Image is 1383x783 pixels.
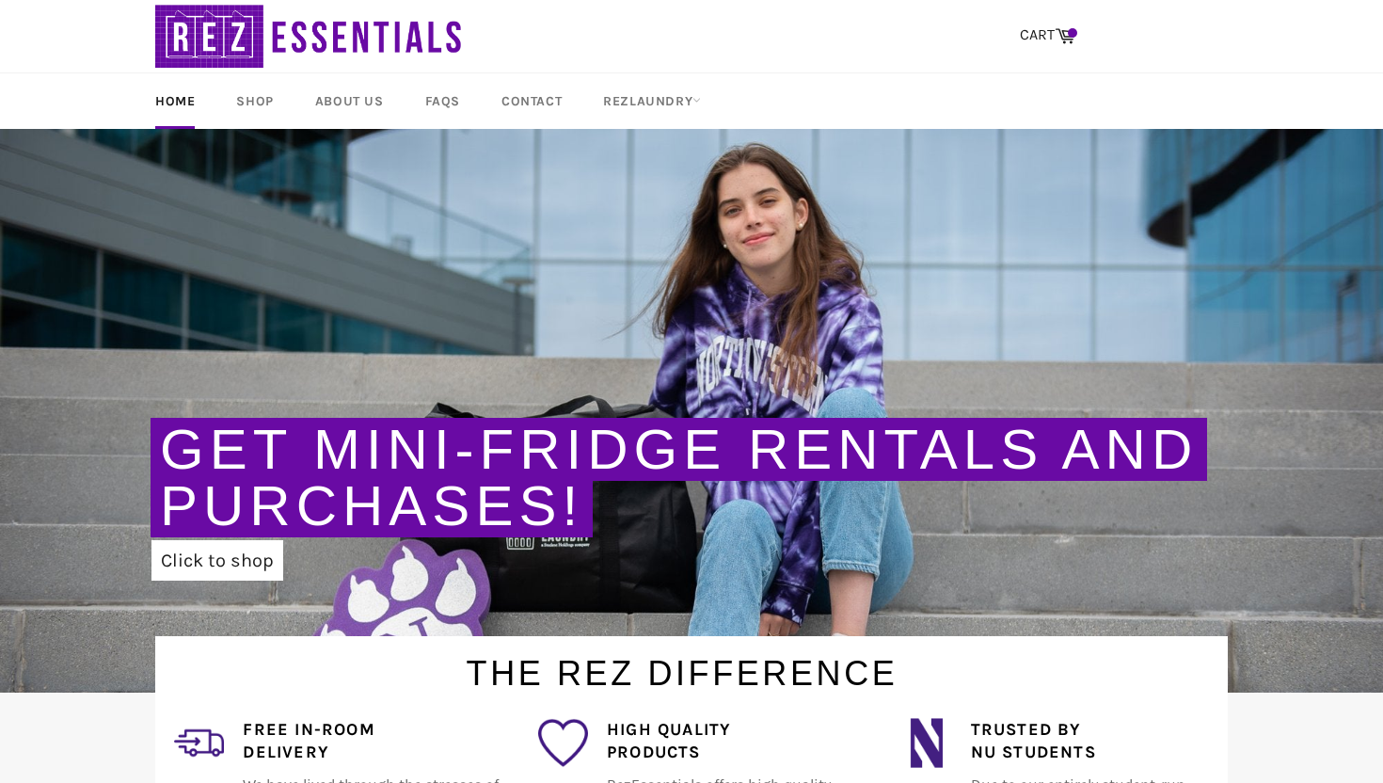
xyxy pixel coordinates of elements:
[136,73,214,129] a: Home
[174,718,224,768] img: delivery_2.png
[607,718,864,765] h4: High Quality Products
[1010,16,1085,56] a: CART
[584,73,720,129] a: RezLaundry
[406,73,479,129] a: FAQs
[160,418,1198,537] a: Get Mini-Fridge Rentals and Purchases!
[136,636,1228,697] h1: The Rez Difference
[538,718,588,768] img: favorite_1.png
[971,718,1228,765] h4: Trusted by NU Students
[217,73,292,129] a: Shop
[151,540,283,581] a: Click to shop
[296,73,403,129] a: About Us
[243,718,500,765] h4: Free In-Room Delivery
[483,73,580,129] a: Contact
[901,718,951,768] img: northwestern_wildcats_tiny.png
